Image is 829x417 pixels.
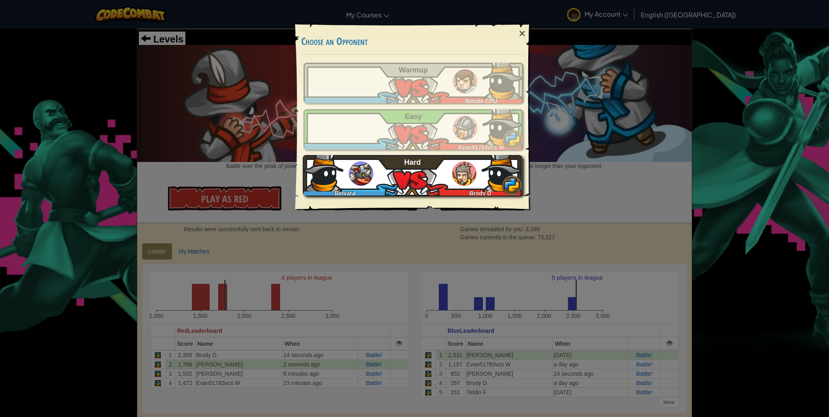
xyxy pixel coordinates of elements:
[303,151,343,191] img: wo3nMMuhJDhs6VRVMUGV+bKwDm4oxxTYZ8zduIt+4vHwOXXLRhXTJhS3U19dnJn2GEYeqsiPVgHuCoVGYDDG1VhCrrv8DI9wG...
[399,66,427,74] span: Warmup
[469,190,491,196] span: Brody D
[482,151,522,191] img: wo3nMMuhJDhs6VRVMUGV+bKwDm4oxxTYZ8zduIt+4vHwOXXLRhXTJhS3U19dnJn2GEYeqsiPVgHuCoVGYDDG1VhCrrv8DI9wG...
[405,113,422,121] span: Easy
[301,36,525,47] h3: Choose an Opponent
[458,144,504,151] span: Evan51783vcs W
[404,158,421,166] span: Hard
[304,63,523,103] a: Simple CPU
[304,155,523,196] a: BelvaraBrody D
[304,109,523,150] a: Evan51783vcs W
[453,69,477,94] img: humans_ladder_tutorial.png
[349,162,373,186] img: ogres_ladder_hard.png
[483,59,523,99] img: wo3nMMuhJDhs6VRVMUGV+bKwDm4oxxTYZ8zduIt+4vHwOXXLRhXTJhS3U19dnJn2GEYeqsiPVgHuCoVGYDDG1VhCrrv8DI9wG...
[453,116,477,140] img: humans_ladder_easy.png
[513,22,531,45] div: ×
[335,190,355,196] span: Belvara
[452,162,476,186] img: humans_ladder_hard.png
[465,98,497,104] span: Simple CPU
[483,105,523,146] img: wo3nMMuhJDhs6VRVMUGV+bKwDm4oxxTYZ8zduIt+4vHwOXXLRhXTJhS3U19dnJn2GEYeqsiPVgHuCoVGYDDG1VhCrrv8DI9wG...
